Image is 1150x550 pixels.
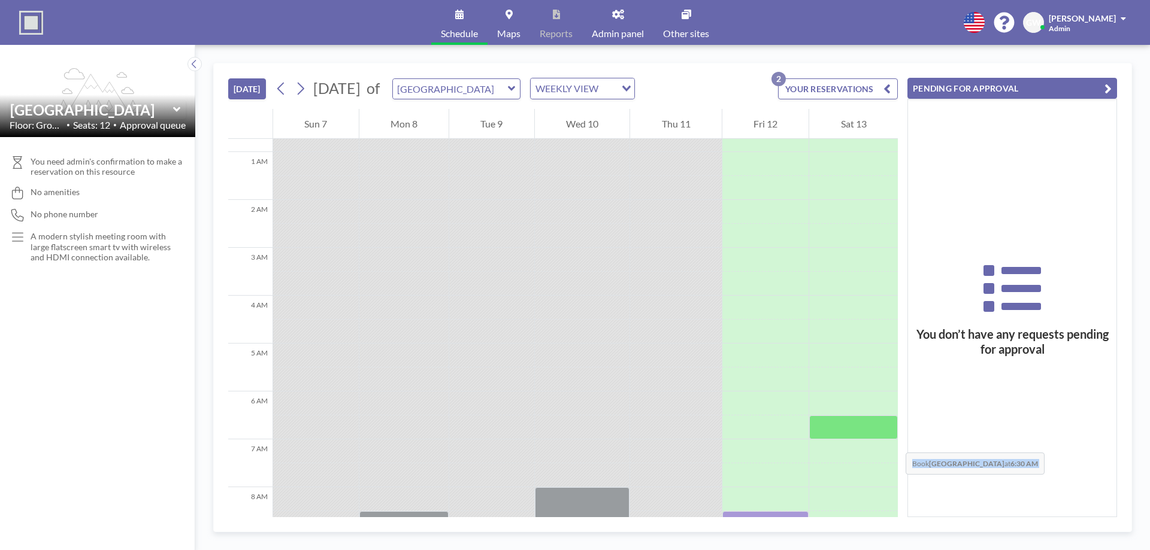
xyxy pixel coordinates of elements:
div: Tue 9 [449,109,534,139]
span: GW [1026,17,1041,28]
span: Other sites [663,29,709,38]
div: 8 AM [228,487,273,535]
div: Search for option [531,78,634,99]
span: [DATE] [313,79,361,97]
span: Reports [540,29,573,38]
b: [GEOGRAPHIC_DATA] [929,459,1004,468]
img: organization-logo [19,11,43,35]
button: [DATE] [228,78,266,99]
p: 2 [771,72,786,86]
span: Approval queue [120,119,186,131]
span: Admin panel [592,29,644,38]
span: Admin [1049,24,1070,33]
span: [PERSON_NAME] [1049,13,1116,23]
div: 4 AM [228,296,273,344]
span: No phone number [31,209,98,220]
span: Schedule [441,29,478,38]
span: • [66,121,70,129]
input: Vista Meeting Room [393,79,508,99]
input: Search for option [602,81,615,96]
div: Thu 11 [630,109,722,139]
div: Sun 7 [273,109,359,139]
div: 1 AM [228,152,273,200]
span: Book at [906,452,1045,475]
b: 6:30 AM [1010,459,1038,468]
div: Sat 13 [809,109,898,139]
button: YOUR RESERVATIONS2 [778,78,898,99]
div: 7 AM [228,439,273,487]
span: You need admin's confirmation to make a reservation on this resource [31,156,186,177]
div: Fri 12 [722,109,809,139]
button: PENDING FOR APPROVAL [907,78,1117,99]
span: No amenities [31,187,80,197]
span: • [113,121,117,129]
h3: You don’t have any requests pending for approval [908,327,1116,357]
span: Seats: 12 [73,119,110,131]
p: A modern stylish meeting room with large flatscreen smart tv with wireless and HDMI connection av... [31,231,171,263]
input: Vista Meeting Room [10,101,173,118]
div: Wed 10 [535,109,630,139]
div: 3 AM [228,248,273,296]
span: Floor: Ground Fl... [10,119,63,131]
div: 2 AM [228,200,273,248]
span: Maps [497,29,520,38]
div: 6 AM [228,391,273,439]
div: Mon 8 [359,109,449,139]
span: WEEKLY VIEW [533,81,601,96]
span: of [367,79,380,98]
div: 5 AM [228,344,273,391]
